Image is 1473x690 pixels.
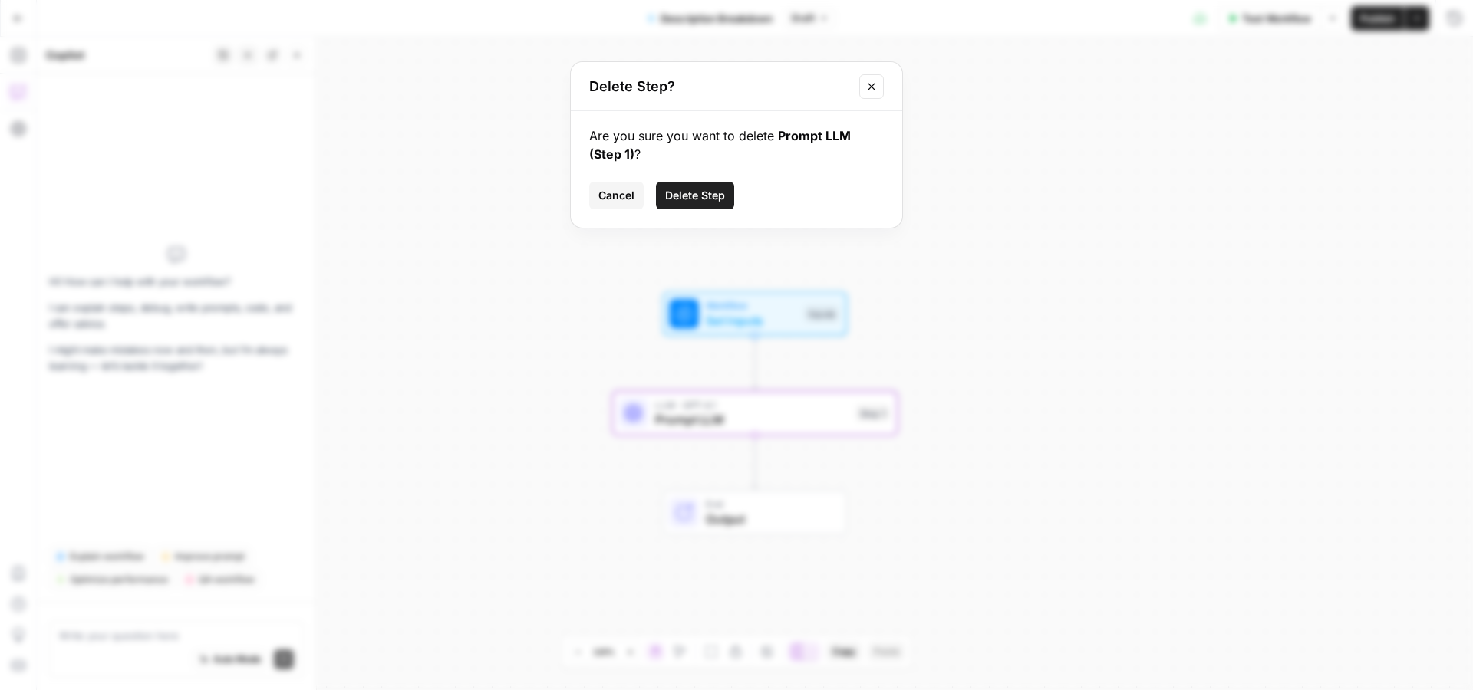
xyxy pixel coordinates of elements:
span: Delete Step [665,188,725,203]
div: Are you sure you want to delete ? [589,127,884,163]
button: Delete Step [656,182,734,209]
span: Cancel [598,188,634,203]
h2: Delete Step? [589,76,850,97]
button: Close modal [859,74,884,99]
button: Cancel [589,182,644,209]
